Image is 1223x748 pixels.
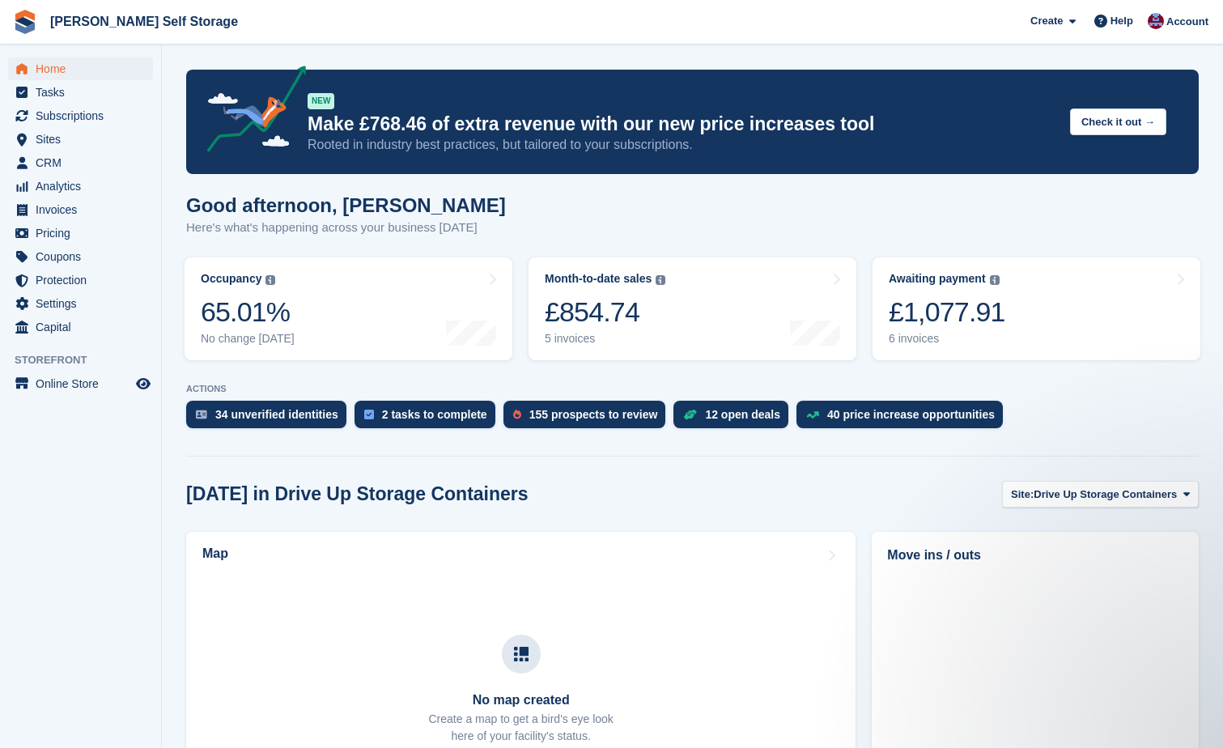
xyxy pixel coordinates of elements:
[364,410,374,419] img: task-75834270c22a3079a89374b754ae025e5fb1db73e45f91037f5363f120a921f8.svg
[1034,487,1177,503] span: Drive Up Storage Containers
[36,57,133,80] span: Home
[36,222,133,244] span: Pricing
[514,647,529,661] img: map-icn-33ee37083ee616e46c38cad1a60f524a97daa1e2b2c8c0bc3eb3415660979fc1.svg
[1070,108,1166,135] button: Check it out →
[889,332,1005,346] div: 6 invoices
[186,401,355,436] a: 34 unverified identities
[887,546,1183,565] h2: Move ins / outs
[889,295,1005,329] div: £1,077.91
[308,93,334,109] div: NEW
[8,316,153,338] a: menu
[36,81,133,104] span: Tasks
[1030,13,1063,29] span: Create
[186,384,1199,394] p: ACTIONS
[673,401,796,436] a: 12 open deals
[355,401,503,436] a: 2 tasks to complete
[8,292,153,315] a: menu
[873,257,1200,360] a: Awaiting payment £1,077.91 6 invoices
[193,66,307,158] img: price-adjustments-announcement-icon-8257ccfd72463d97f412b2fc003d46551f7dbcb40ab6d574587a9cd5c0d94...
[186,194,506,216] h1: Good afternoon, [PERSON_NAME]
[513,410,521,419] img: prospect-51fa495bee0391a8d652442698ab0144808aea92771e9ea1ae160a38d050c398.svg
[428,711,613,745] p: Create a map to get a bird's eye look here of your facility's status.
[215,408,338,421] div: 34 unverified identities
[1166,14,1208,30] span: Account
[382,408,487,421] div: 2 tasks to complete
[529,257,856,360] a: Month-to-date sales £854.74 5 invoices
[529,408,658,421] div: 155 prospects to review
[186,219,506,237] p: Here's what's happening across your business [DATE]
[8,175,153,198] a: menu
[201,332,295,346] div: No change [DATE]
[308,136,1057,154] p: Rooted in industry best practices, but tailored to your subscriptions.
[36,372,133,395] span: Online Store
[683,409,697,420] img: deal-1b604bf984904fb50ccaf53a9ad4b4a5d6e5aea283cecdc64d6e3604feb123c2.svg
[545,272,652,286] div: Month-to-date sales
[545,295,665,329] div: £854.74
[8,128,153,151] a: menu
[196,410,207,419] img: verify_identity-adf6edd0f0f0b5bbfe63781bf79b02c33cf7c696d77639b501bdc392416b5a36.svg
[13,10,37,34] img: stora-icon-8386f47178a22dfd0bd8f6a31ec36ba5ce8667c1dd55bd0f319d3a0aa187defe.svg
[36,292,133,315] span: Settings
[202,546,228,561] h2: Map
[134,374,153,393] a: Preview store
[428,693,613,708] h3: No map created
[8,245,153,268] a: menu
[8,81,153,104] a: menu
[8,57,153,80] a: menu
[827,408,995,421] div: 40 price increase opportunities
[545,332,665,346] div: 5 invoices
[8,198,153,221] a: menu
[705,408,780,421] div: 12 open deals
[8,104,153,127] a: menu
[8,372,153,395] a: menu
[265,275,275,285] img: icon-info-grey-7440780725fd019a000dd9b08b2336e03edf1995a4989e88bcd33f0948082b44.svg
[15,352,161,368] span: Storefront
[8,269,153,291] a: menu
[8,151,153,174] a: menu
[308,113,1057,136] p: Make £768.46 of extra revenue with our new price increases tool
[36,316,133,338] span: Capital
[44,8,244,35] a: [PERSON_NAME] Self Storage
[36,198,133,221] span: Invoices
[1002,481,1199,508] button: Site: Drive Up Storage Containers
[1011,487,1034,503] span: Site:
[36,104,133,127] span: Subscriptions
[889,272,986,286] div: Awaiting payment
[36,151,133,174] span: CRM
[36,128,133,151] span: Sites
[8,222,153,244] a: menu
[36,175,133,198] span: Analytics
[36,245,133,268] span: Coupons
[796,401,1011,436] a: 40 price increase opportunities
[990,275,1000,285] img: icon-info-grey-7440780725fd019a000dd9b08b2336e03edf1995a4989e88bcd33f0948082b44.svg
[503,401,674,436] a: 155 prospects to review
[185,257,512,360] a: Occupancy 65.01% No change [DATE]
[1148,13,1164,29] img: Tracy Bailey
[201,272,261,286] div: Occupancy
[201,295,295,329] div: 65.01%
[186,483,529,505] h2: [DATE] in Drive Up Storage Containers
[36,269,133,291] span: Protection
[656,275,665,285] img: icon-info-grey-7440780725fd019a000dd9b08b2336e03edf1995a4989e88bcd33f0948082b44.svg
[806,411,819,419] img: price_increase_opportunities-93ffe204e8149a01c8c9dc8f82e8f89637d9d84a8eef4429ea346261dce0b2c0.svg
[1110,13,1133,29] span: Help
